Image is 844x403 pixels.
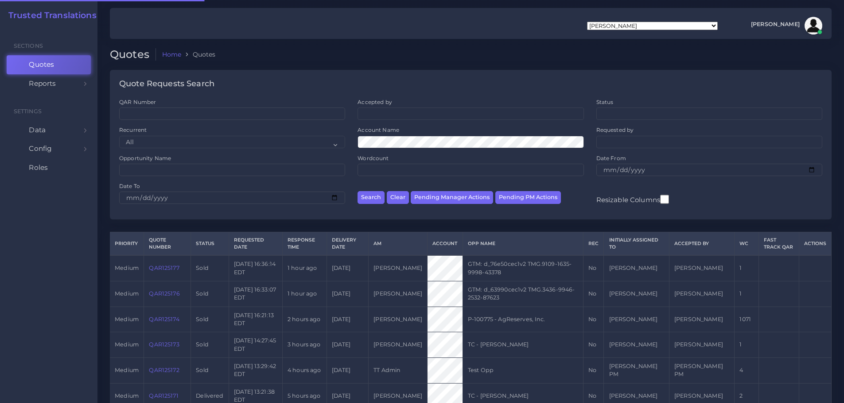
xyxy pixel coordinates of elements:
th: Fast Track QAR [759,232,799,255]
button: Clear [387,191,409,204]
td: 1 [735,332,759,358]
th: Initially Assigned to [604,232,669,255]
span: medium [115,367,139,373]
th: AM [369,232,428,255]
th: Quote Number [144,232,191,255]
td: [PERSON_NAME] [604,332,669,358]
th: Actions [799,232,831,255]
td: [DATE] 13:29:42 EDT [229,357,282,383]
td: 1 hour ago [282,255,327,281]
td: [DATE] 16:21:13 EDT [229,307,282,332]
a: QAR125173 [149,341,179,348]
label: Wordcount [358,154,389,162]
span: Data [29,125,46,135]
a: [PERSON_NAME]avatar [747,17,825,35]
span: Sections [14,42,43,49]
td: TT Admin [369,357,428,383]
th: Accepted by [669,232,734,255]
button: Pending PM Actions [495,191,561,204]
td: 1 [735,281,759,307]
th: Response Time [282,232,327,255]
a: Config [7,139,91,158]
label: Requested by [596,126,634,134]
th: Account [428,232,463,255]
span: Config [29,144,52,154]
label: Opportunity Name [119,154,171,162]
img: avatar [805,17,822,35]
td: Sold [191,281,229,307]
td: No [583,357,604,383]
th: REC [583,232,604,255]
th: Delivery Date [327,232,369,255]
span: medium [115,316,139,322]
td: Sold [191,307,229,332]
span: Quotes [29,60,54,69]
td: 1 hour ago [282,281,327,307]
h2: Trusted Translations [2,11,97,21]
a: Roles [7,158,91,177]
td: [DATE] [327,357,369,383]
td: [PERSON_NAME] [669,281,734,307]
td: Test Opp [463,357,583,383]
h2: Quotes [110,48,156,61]
span: medium [115,290,139,297]
a: QAR125176 [149,290,179,297]
label: QAR Number [119,98,156,106]
td: [PERSON_NAME] [604,281,669,307]
th: Priority [110,232,144,255]
td: No [583,255,604,281]
td: 2 hours ago [282,307,327,332]
label: Recurrent [119,126,147,134]
td: [PERSON_NAME] [604,255,669,281]
span: Reports [29,79,56,88]
td: 1071 [735,307,759,332]
th: WC [735,232,759,255]
button: Search [358,191,385,204]
td: [PERSON_NAME] PM [604,357,669,383]
td: [PERSON_NAME] [669,255,734,281]
td: [PERSON_NAME] [669,307,734,332]
td: No [583,281,604,307]
td: [DATE] 14:27:45 EDT [229,332,282,358]
td: [PERSON_NAME] [604,307,669,332]
td: [PERSON_NAME] [369,281,428,307]
td: No [583,307,604,332]
td: [DATE] 16:33:07 EDT [229,281,282,307]
td: [DATE] 16:36:14 EDT [229,255,282,281]
td: GTM: d_63990cec1v2 TMG.3436-9946-2532-87623 [463,281,583,307]
a: Home [162,50,182,59]
td: [PERSON_NAME] PM [669,357,734,383]
th: Status [191,232,229,255]
input: Resizable Columns [660,194,669,205]
a: Quotes [7,55,91,74]
td: 4 [735,357,759,383]
td: Sold [191,332,229,358]
a: QAR125174 [149,316,179,322]
a: Data [7,121,91,139]
span: medium [115,265,139,271]
label: Date To [119,182,140,190]
li: Quotes [181,50,215,59]
a: QAR125172 [149,367,179,373]
td: GTM: d_76e50cec1v2 TMG.9109-1635-9998-43378 [463,255,583,281]
td: No [583,332,604,358]
td: 3 hours ago [282,332,327,358]
td: [PERSON_NAME] [369,255,428,281]
a: QAR125171 [149,392,178,399]
td: Sold [191,255,229,281]
label: Status [596,98,614,106]
td: [PERSON_NAME] [369,332,428,358]
td: TC - [PERSON_NAME] [463,332,583,358]
td: [DATE] [327,281,369,307]
td: [PERSON_NAME] [669,332,734,358]
td: 1 [735,255,759,281]
td: [DATE] [327,332,369,358]
span: [PERSON_NAME] [751,22,800,27]
a: QAR125177 [149,265,179,271]
label: Resizable Columns [596,194,669,205]
td: [PERSON_NAME] [369,307,428,332]
td: P-100775 - AgReserves, Inc. [463,307,583,332]
label: Accepted by [358,98,392,106]
td: 4 hours ago [282,357,327,383]
h4: Quote Requests Search [119,79,214,89]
